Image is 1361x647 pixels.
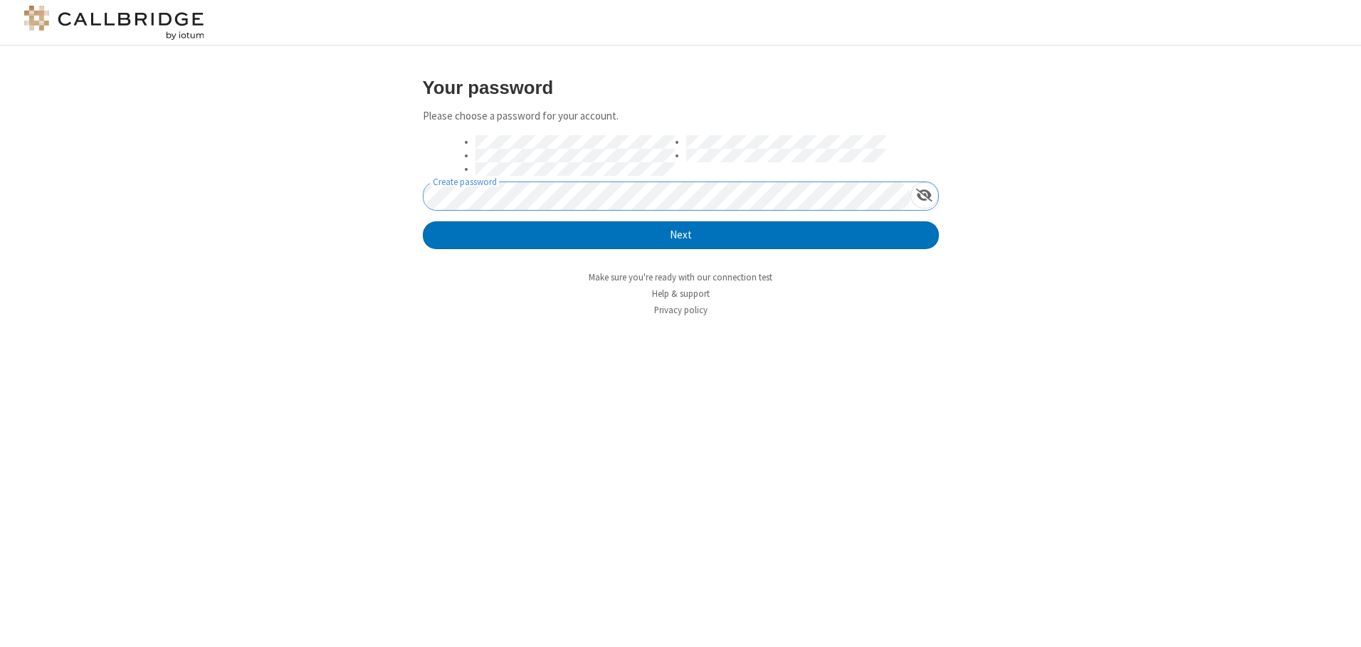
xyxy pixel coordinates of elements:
button: Next [423,221,939,250]
a: Make sure you're ready with our connection test [589,271,772,283]
p: Please choose a password for your account. [423,108,939,125]
div: Show password [910,182,938,209]
h3: Your password [423,78,939,98]
a: Privacy policy [654,304,708,316]
input: Create password [424,182,910,210]
img: logo@2x.png [21,6,206,40]
a: Help & support [652,288,710,300]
